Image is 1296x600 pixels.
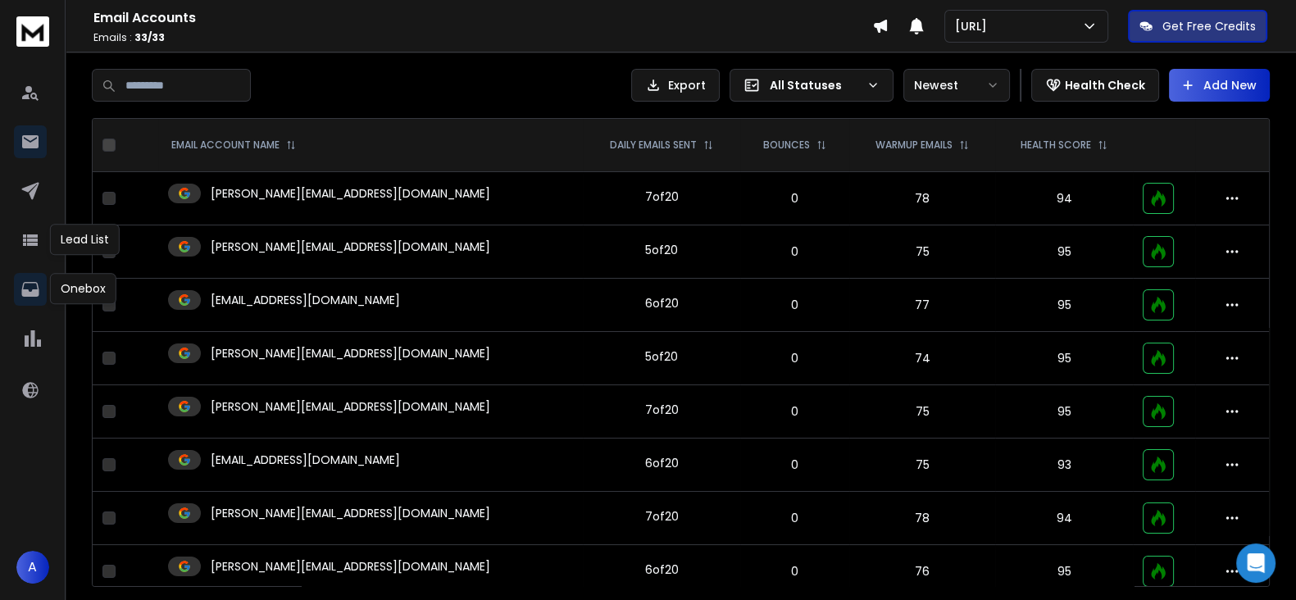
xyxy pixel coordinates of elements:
[645,242,678,258] div: 5 of 20
[211,558,490,575] p: [PERSON_NAME][EMAIL_ADDRESS][DOMAIN_NAME]
[211,292,400,308] p: [EMAIL_ADDRESS][DOMAIN_NAME]
[849,439,995,492] td: 75
[1169,69,1270,102] button: Add New
[50,224,120,255] div: Lead List
[849,492,995,545] td: 78
[750,297,839,313] p: 0
[171,139,296,152] div: EMAIL ACCOUNT NAME
[1031,69,1159,102] button: Health Check
[995,332,1133,385] td: 95
[645,455,679,471] div: 6 of 20
[211,345,490,361] p: [PERSON_NAME][EMAIL_ADDRESS][DOMAIN_NAME]
[849,172,995,225] td: 78
[995,279,1133,332] td: 95
[849,225,995,279] td: 75
[849,279,995,332] td: 77
[631,69,720,102] button: Export
[16,551,49,584] button: A
[645,295,679,311] div: 6 of 20
[1065,77,1145,93] p: Health Check
[875,139,953,152] p: WARMUP EMAILS
[645,402,679,418] div: 7 of 20
[1021,139,1091,152] p: HEALTH SCORE
[750,403,839,420] p: 0
[903,69,1010,102] button: Newest
[50,273,116,304] div: Onebox
[211,185,490,202] p: [PERSON_NAME][EMAIL_ADDRESS][DOMAIN_NAME]
[955,18,994,34] p: [URL]
[93,8,872,28] h1: Email Accounts
[610,139,697,152] p: DAILY EMAILS SENT
[1128,10,1267,43] button: Get Free Credits
[750,510,839,526] p: 0
[995,545,1133,598] td: 95
[134,30,165,44] span: 33 / 33
[645,508,679,525] div: 7 of 20
[645,561,679,578] div: 6 of 20
[750,457,839,473] p: 0
[750,350,839,366] p: 0
[995,439,1133,492] td: 93
[995,492,1133,545] td: 94
[211,239,490,255] p: [PERSON_NAME][EMAIL_ADDRESS][DOMAIN_NAME]
[211,505,490,521] p: [PERSON_NAME][EMAIL_ADDRESS][DOMAIN_NAME]
[995,385,1133,439] td: 95
[770,77,860,93] p: All Statuses
[995,225,1133,279] td: 95
[93,31,872,44] p: Emails :
[645,348,678,365] div: 5 of 20
[750,563,839,580] p: 0
[995,172,1133,225] td: 94
[750,190,839,207] p: 0
[849,332,995,385] td: 74
[763,139,810,152] p: BOUNCES
[849,545,995,598] td: 76
[1162,18,1256,34] p: Get Free Credits
[1236,543,1276,583] div: Open Intercom Messenger
[211,452,400,468] p: [EMAIL_ADDRESS][DOMAIN_NAME]
[211,398,490,415] p: [PERSON_NAME][EMAIL_ADDRESS][DOMAIN_NAME]
[849,385,995,439] td: 75
[750,243,839,260] p: 0
[16,16,49,47] img: logo
[645,189,679,205] div: 7 of 20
